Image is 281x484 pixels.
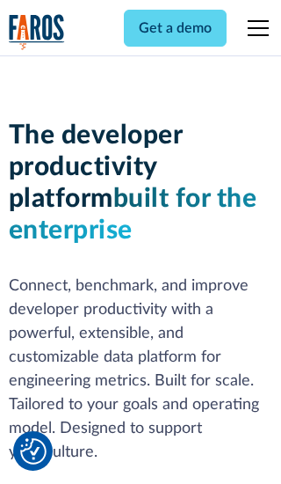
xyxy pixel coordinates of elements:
[124,10,227,47] a: Get a demo
[9,186,257,244] span: built for the enterprise
[9,120,273,246] h1: The developer productivity platform
[9,275,273,465] p: Connect, benchmark, and improve developer productivity with a powerful, extensible, and customiza...
[20,438,47,465] img: Revisit consent button
[237,7,272,49] div: menu
[20,438,47,465] button: Cookie Settings
[9,14,65,50] img: Logo of the analytics and reporting company Faros.
[9,14,65,50] a: home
